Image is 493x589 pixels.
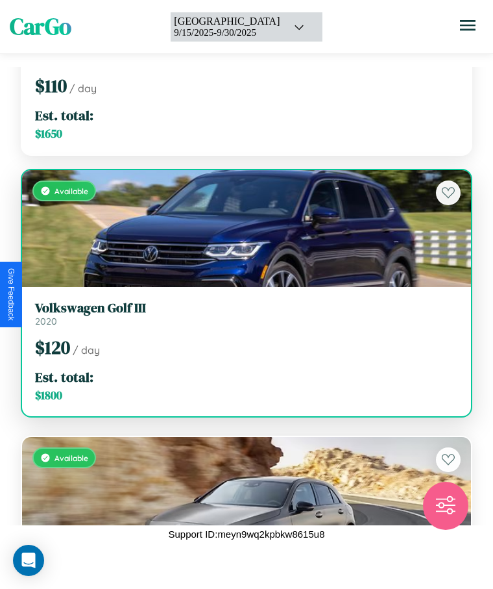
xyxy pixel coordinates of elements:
[35,335,70,360] span: $ 120
[35,126,62,142] span: $ 1650
[174,16,280,27] div: [GEOGRAPHIC_DATA]
[54,453,88,463] span: Available
[13,545,44,576] div: Open Intercom Messenger
[35,106,93,125] span: Est. total:
[6,268,16,321] div: Give Feedback
[35,73,67,98] span: $ 110
[54,186,88,196] span: Available
[169,525,325,543] p: Support ID: meyn9wq2kpbkw8615u8
[35,300,458,327] a: Volkswagen Golf III2020
[35,300,458,316] h3: Volkswagen Golf III
[73,344,100,357] span: / day
[35,368,93,386] span: Est. total:
[35,316,57,327] span: 2020
[35,388,62,403] span: $ 1800
[174,27,280,38] div: 9 / 15 / 2025 - 9 / 30 / 2025
[10,11,71,42] span: CarGo
[69,82,97,95] span: / day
